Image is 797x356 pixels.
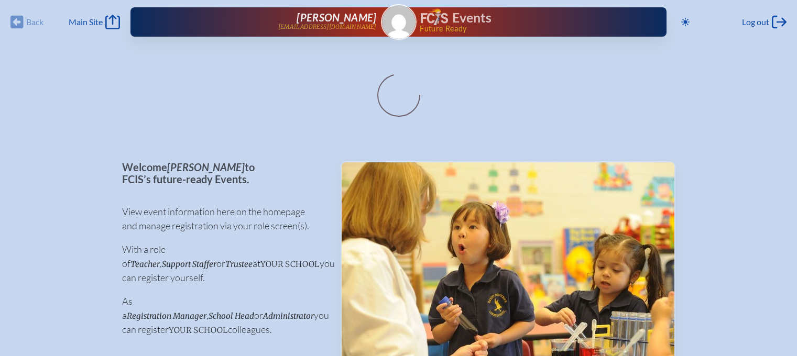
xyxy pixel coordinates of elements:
[169,325,228,335] span: your school
[381,4,417,40] a: Gravatar
[69,15,120,29] a: Main Site
[162,259,216,269] span: Support Staffer
[122,242,324,285] p: With a role of , or at you can register yourself.
[130,259,160,269] span: Teacher
[382,5,416,39] img: Gravatar
[122,205,324,233] p: View event information here on the homepage and manage registration via your role screen(s).
[420,25,633,32] span: Future Ready
[122,294,324,337] p: As a , or you can register colleagues.
[122,161,324,185] p: Welcome to FCIS’s future-ready Events.
[278,24,377,30] p: [EMAIL_ADDRESS][DOMAIN_NAME]
[167,161,245,173] span: [PERSON_NAME]
[164,12,377,32] a: [PERSON_NAME][EMAIL_ADDRESS][DOMAIN_NAME]
[225,259,253,269] span: Trustee
[297,11,376,24] span: [PERSON_NAME]
[263,311,314,321] span: Administrator
[742,17,769,27] span: Log out
[209,311,254,321] span: School Head
[260,259,320,269] span: your school
[421,8,634,32] div: FCIS Events — Future ready
[127,311,206,321] span: Registration Manager
[69,17,103,27] span: Main Site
